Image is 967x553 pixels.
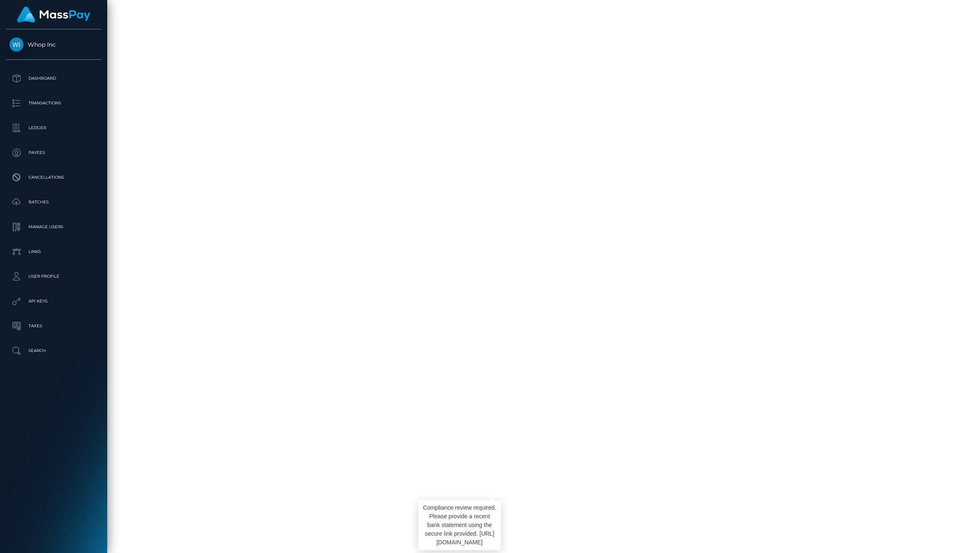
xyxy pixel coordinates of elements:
[9,295,98,307] p: API Keys
[6,340,101,361] a: Search
[418,500,501,550] div: Compliance review required. Please provide a recent bank statement using the secure link provided...
[9,122,98,134] p: Ledger
[9,72,98,85] p: Dashboard
[9,196,98,208] p: Batches
[9,147,98,159] p: Payees
[6,266,101,287] a: User Profile
[9,345,98,357] p: Search
[6,93,101,113] a: Transactions
[6,316,101,336] a: Taxes
[6,41,101,48] span: Whop Inc
[17,7,90,23] img: MassPay Logo
[9,270,98,283] p: User Profile
[6,241,101,262] a: Links
[6,167,101,188] a: Cancellations
[9,38,24,52] img: Whop Inc
[6,68,101,89] a: Dashboard
[6,118,101,138] a: Ledger
[6,192,101,213] a: Batches
[9,246,98,258] p: Links
[9,97,98,109] p: Transactions
[6,142,101,163] a: Payees
[9,171,98,184] p: Cancellations
[9,221,98,233] p: Manage Users
[9,320,98,332] p: Taxes
[6,291,101,312] a: API Keys
[6,217,101,237] a: Manage Users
